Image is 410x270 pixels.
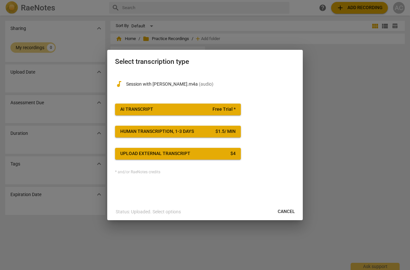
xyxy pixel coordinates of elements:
button: Upload external transcript$4 [115,148,241,160]
div: $ 1.5 / min [215,128,236,135]
div: Human transcription, 1-3 days [120,128,194,135]
p: Status: Uploaded. Select options [116,208,181,215]
button: Cancel [272,206,300,218]
span: audiotrack [115,80,123,88]
button: AI TranscriptFree Trial * [115,104,241,115]
div: $ 4 [230,150,236,157]
p: Session with Laura.m4a(audio) [126,81,295,88]
span: ( audio ) [199,81,213,87]
div: Upload external transcript [120,150,190,157]
span: Cancel [278,208,295,215]
span: Free Trial * [212,106,236,113]
h2: Select transcription type [115,58,295,66]
div: AI Transcript [120,106,153,113]
div: * and/or RaeNotes credits [115,170,295,175]
button: Human transcription, 1-3 days$1.5/ min [115,126,241,137]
